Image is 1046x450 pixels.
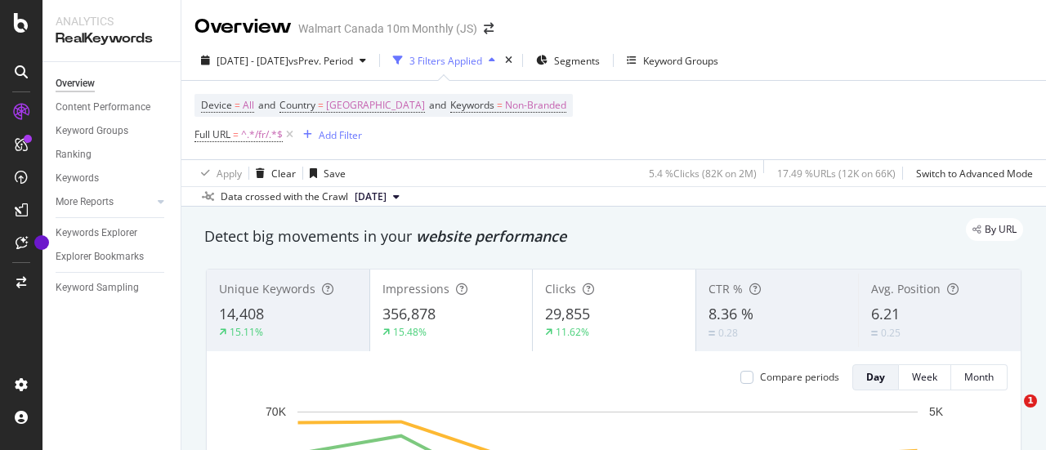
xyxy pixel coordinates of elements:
div: Add Filter [319,128,362,142]
span: Avg. Position [871,281,941,296]
div: 5.4 % Clicks ( 82K on 2M ) [649,167,757,180]
div: Tooltip anchor [34,235,49,250]
span: Clicks [545,281,576,296]
div: legacy label [966,218,1023,241]
div: Keyword Groups [56,123,128,140]
span: Device [201,98,232,112]
span: = [318,98,324,112]
img: Equal [871,331,878,336]
div: More Reports [56,194,114,211]
span: = [497,98,503,112]
div: 15.48% [393,325,427,339]
span: 2025 Sep. 12th [355,189,387,204]
span: CTR % [709,281,743,296]
text: 5K [929,405,944,418]
button: Segments [530,47,606,74]
a: Overview [56,75,169,92]
div: Compare periods [760,370,839,384]
div: Day [866,370,885,384]
a: Ranking [56,146,169,163]
div: Month [964,370,994,384]
span: Full URL [194,127,230,141]
span: ^.*/fr/.*$ [241,123,283,146]
div: arrow-right-arrow-left [484,23,494,34]
div: Explorer Bookmarks [56,248,144,265]
div: Week [912,370,937,384]
button: Clear [249,160,296,186]
button: Add Filter [297,125,362,145]
img: Equal [709,331,715,336]
span: [GEOGRAPHIC_DATA] [326,94,425,117]
a: Content Performance [56,99,169,116]
div: 0.28 [718,326,738,340]
div: Walmart Canada 10m Monthly (JS) [298,20,477,37]
div: Data crossed with the Crawl [221,189,348,204]
a: Explorer Bookmarks [56,248,169,265]
div: Keywords Explorer [56,225,137,242]
div: Switch to Advanced Mode [916,167,1033,180]
div: Overview [56,75,95,92]
button: [DATE] [348,187,406,207]
button: Apply [194,160,242,186]
div: Keyword Groups [643,54,718,68]
button: Week [899,364,951,390]
button: [DATE] - [DATE]vsPrev. Period [194,47,373,74]
div: Keyword Sampling [56,279,139,296]
div: Ranking [56,146,92,163]
span: = [233,127,239,141]
a: Keyword Sampling [56,279,169,296]
div: 11.62% [556,325,589,339]
button: Switch to Advanced Mode [910,160,1033,186]
span: 1 [1024,394,1037,408]
button: Day [852,364,899,390]
a: Keyword Groups [56,123,169,140]
span: 29,855 [545,304,590,323]
iframe: Intercom live chat [990,394,1030,434]
div: Apply [217,167,242,180]
span: Non-Branded [505,94,566,117]
a: More Reports [56,194,153,211]
span: Unique Keywords [219,281,315,296]
div: 15.11% [230,325,263,339]
a: Keywords Explorer [56,225,169,242]
button: Keyword Groups [620,47,725,74]
div: RealKeywords [56,29,168,48]
span: 14,408 [219,304,264,323]
div: Clear [271,167,296,180]
span: = [235,98,240,112]
span: Impressions [382,281,449,296]
span: 6.21 [871,304,900,323]
span: 8.36 % [709,304,753,323]
span: and [258,98,275,112]
button: Month [951,364,1008,390]
div: 17.49 % URLs ( 12K on 66K ) [777,167,896,180]
text: 70K [266,405,287,418]
span: [DATE] - [DATE] [217,54,288,68]
span: 356,878 [382,304,436,323]
span: All [243,94,254,117]
div: Overview [194,13,292,41]
div: 0.25 [881,326,901,340]
span: Segments [554,54,600,68]
button: 3 Filters Applied [387,47,502,74]
div: 3 Filters Applied [409,54,482,68]
div: Content Performance [56,99,150,116]
div: times [502,52,516,69]
div: Keywords [56,170,99,187]
div: Analytics [56,13,168,29]
button: Save [303,160,346,186]
span: Keywords [450,98,494,112]
span: Country [279,98,315,112]
a: Keywords [56,170,169,187]
span: vs Prev. Period [288,54,353,68]
span: By URL [985,225,1017,234]
span: and [429,98,446,112]
div: Save [324,167,346,180]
